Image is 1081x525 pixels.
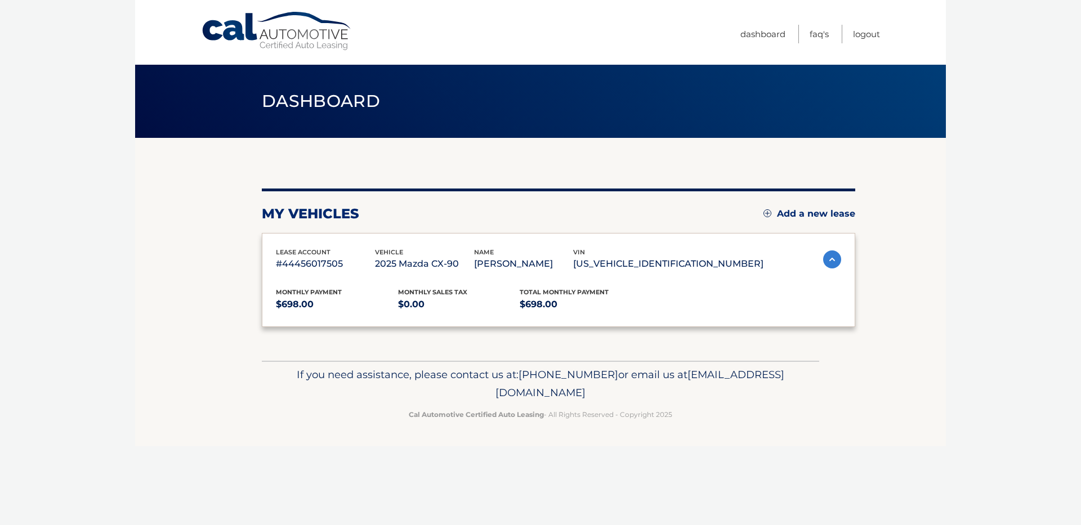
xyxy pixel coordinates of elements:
[276,288,342,296] span: Monthly Payment
[398,288,467,296] span: Monthly sales Tax
[398,297,520,312] p: $0.00
[763,208,855,219] a: Add a new lease
[409,410,544,419] strong: Cal Automotive Certified Auto Leasing
[269,409,812,420] p: - All Rights Reserved - Copyright 2025
[810,25,829,43] a: FAQ's
[269,366,812,402] p: If you need assistance, please contact us at: or email us at
[474,256,573,272] p: [PERSON_NAME]
[853,25,880,43] a: Logout
[276,248,330,256] span: lease account
[276,297,398,312] p: $698.00
[375,256,474,272] p: 2025 Mazda CX-90
[495,368,784,399] span: [EMAIL_ADDRESS][DOMAIN_NAME]
[375,248,403,256] span: vehicle
[520,288,609,296] span: Total Monthly Payment
[519,368,618,381] span: [PHONE_NUMBER]
[474,248,494,256] span: name
[823,250,841,268] img: accordion-active.svg
[262,91,380,111] span: Dashboard
[276,256,375,272] p: #44456017505
[573,256,763,272] p: [US_VEHICLE_IDENTIFICATION_NUMBER]
[262,205,359,222] h2: my vehicles
[740,25,785,43] a: Dashboard
[573,248,585,256] span: vin
[520,297,642,312] p: $698.00
[763,209,771,217] img: add.svg
[201,11,353,51] a: Cal Automotive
